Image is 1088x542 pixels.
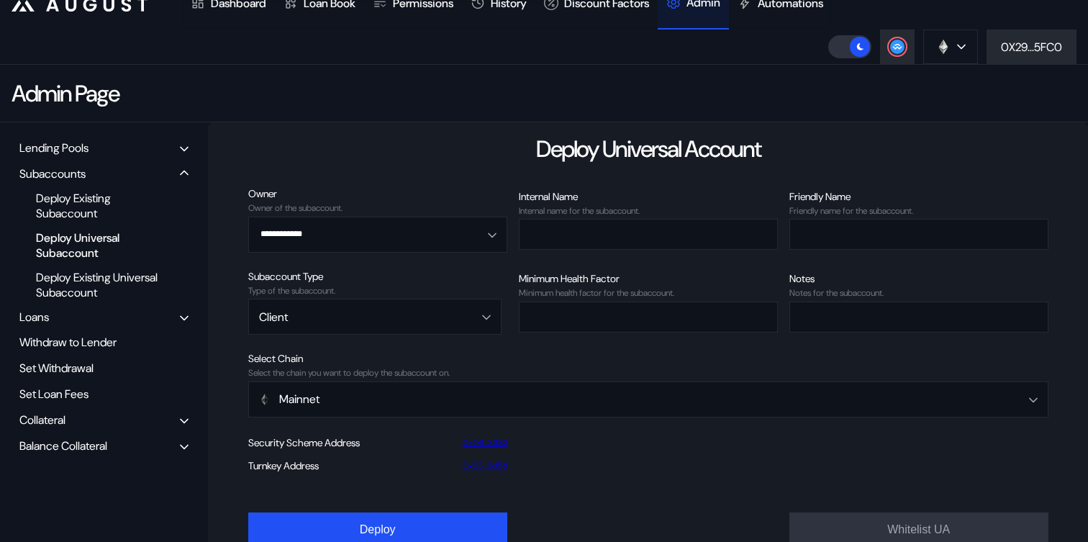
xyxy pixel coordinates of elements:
[248,299,502,335] button: Open menu
[29,268,169,302] div: Deploy Existing Universal Subaccount
[1001,40,1062,55] div: 0X29...5FC0
[29,189,169,223] div: Deploy Existing Subaccount
[248,436,360,449] div: Security Scheme Address
[935,39,951,55] img: chain logo
[463,461,507,471] a: 0x63...9d5d
[19,412,65,428] div: Collateral
[519,206,778,216] div: Internal name for the subaccount.
[519,272,778,285] div: Minimum Health Factor
[19,140,89,155] div: Lending Pools
[248,286,507,296] div: Type of the subaccount.
[14,331,194,353] div: Withdraw to Lender
[519,288,778,298] div: Minimum health factor for the subaccount.
[12,78,119,109] div: Admin Page
[248,270,507,283] div: Subaccount Type
[789,288,1048,298] div: Notes for the subaccount.
[248,217,507,253] button: Open menu
[19,438,107,453] div: Balance Collateral
[789,272,1048,285] div: Notes
[248,352,1048,365] div: Select Chain
[248,187,507,200] div: Owner
[14,357,194,379] div: Set Withdrawal
[923,30,978,64] button: chain logo
[248,381,1048,417] button: Open menu
[536,134,761,164] div: Deploy Universal Account
[789,206,1048,216] div: Friendly name for the subaccount.
[259,392,952,407] div: Mainnet
[463,438,507,448] a: 0x06...3382
[29,228,169,263] div: Deploy Universal Subaccount
[259,394,271,405] img: chain-logo
[519,190,778,203] div: Internal Name
[19,310,49,325] div: Loans
[248,368,1048,378] div: Select the chain you want to deploy the subaccount on.
[248,203,507,213] div: Owner of the subaccount.
[248,459,319,472] div: Turnkey Address
[19,166,86,181] div: Subaccounts
[789,190,1048,203] div: Friendly Name
[987,30,1076,64] button: 0X29...5FC0
[14,383,194,405] div: Set Loan Fees
[259,310,466,325] div: Client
